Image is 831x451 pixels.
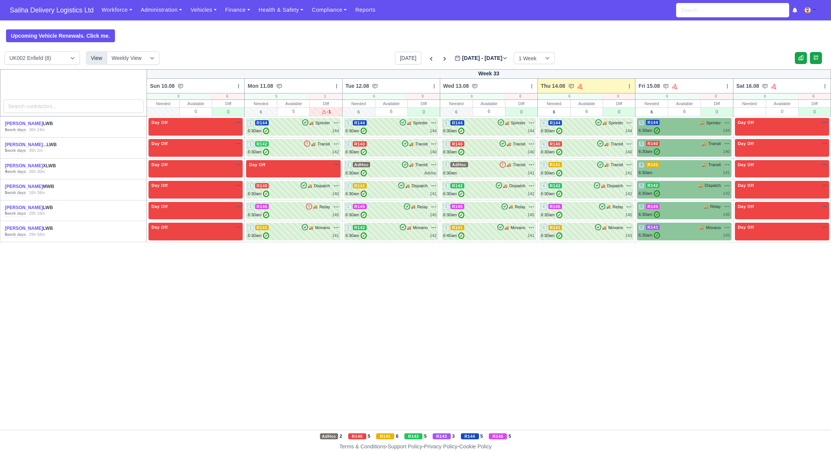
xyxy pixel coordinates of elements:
[723,211,730,218] div: 145
[254,3,308,17] a: Health & Safety
[646,120,660,125] span: R144
[346,204,352,210] span: 2
[601,93,635,99] div: 0
[343,100,375,107] div: Needed
[625,212,632,218] div: 145
[248,183,254,189] span: 1
[248,162,267,167] span: Day Off
[277,107,309,115] div: 5
[602,120,607,126] span: 🚚
[646,162,660,167] span: R141
[538,93,601,99] div: 6
[346,162,352,168] span: 1
[541,162,547,168] span: 3
[450,225,464,230] span: R141
[5,169,7,174] strong: 4
[548,162,562,167] span: R141
[424,170,437,176] div: AdHoc
[5,205,43,210] a: [PERSON_NAME]
[668,107,700,115] div: 6
[700,120,704,125] span: 🚚
[736,162,756,167] span: Day Off
[440,93,503,99] div: 6
[505,100,537,107] div: Diff
[5,127,26,133] div: work days
[459,443,491,449] a: Cookie Policy
[541,204,547,210] span: 4
[706,225,721,231] span: Movano
[29,127,45,133] div: 36h 24m
[548,120,562,125] span: R144
[5,211,26,217] div: work days
[395,52,421,64] button: [DATE]
[609,120,623,126] span: Sprinter
[608,225,623,231] span: Movano
[255,183,269,188] span: R140
[723,127,730,134] div: 144
[221,3,254,17] a: Finance
[346,128,367,134] div: 6:30am
[443,204,449,210] span: 3
[541,225,547,231] span: 4
[245,93,308,99] div: 5
[150,82,174,90] span: Sun 10.08
[351,3,380,17] a: Reports
[408,107,440,116] div: 0
[458,191,464,197] span: ✓
[353,183,367,188] span: R141
[430,128,436,134] div: 144
[450,141,464,147] span: R140
[625,149,632,155] div: 140
[541,212,562,218] div: 6:30am
[638,204,644,210] span: 5
[603,100,635,107] div: Diff
[361,191,367,197] span: ✓
[528,212,534,218] div: 145
[702,141,706,147] span: 🚚
[507,141,511,147] span: 🚚
[308,183,312,189] span: 🚚
[541,170,562,176] div: 6:30am
[353,162,370,167] span: AdHoc
[528,149,534,155] div: 140
[430,191,436,197] div: 141
[136,3,186,17] a: Administration
[430,212,436,218] div: 145
[212,107,244,116] div: 0
[458,128,464,134] span: ✓
[405,183,410,189] span: 🚚
[5,184,43,189] a: [PERSON_NAME]
[255,141,269,147] span: R142
[708,141,721,147] span: Transit
[353,204,367,209] span: R145
[646,225,660,230] span: R143
[317,141,330,147] span: Transit
[704,204,709,209] span: 🚚
[346,141,352,147] span: 2
[541,183,547,189] span: 4
[29,211,45,217] div: 29h 18m
[407,120,411,126] span: 🚚
[541,82,565,90] span: Thu 14.08
[409,162,413,168] span: 🚚
[248,191,269,197] div: 6:30am
[332,149,339,155] div: 142
[417,204,428,210] span: Relay
[424,443,458,449] a: Privacy Policy
[571,107,603,115] div: 6
[654,190,660,197] span: ✓
[248,82,273,90] span: Mon 11.08
[503,93,537,99] div: 0
[513,141,525,147] span: Transit
[443,183,449,189] span: 3
[5,190,26,196] div: work days
[5,121,43,126] a: [PERSON_NAME]
[263,191,269,197] span: ✓
[528,191,534,197] div: 142
[415,162,428,168] span: Transit
[313,204,317,209] span: 🚚
[541,149,562,155] div: 6:30am
[263,128,269,134] span: ✓
[443,225,449,231] span: 3
[308,93,342,99] div: 1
